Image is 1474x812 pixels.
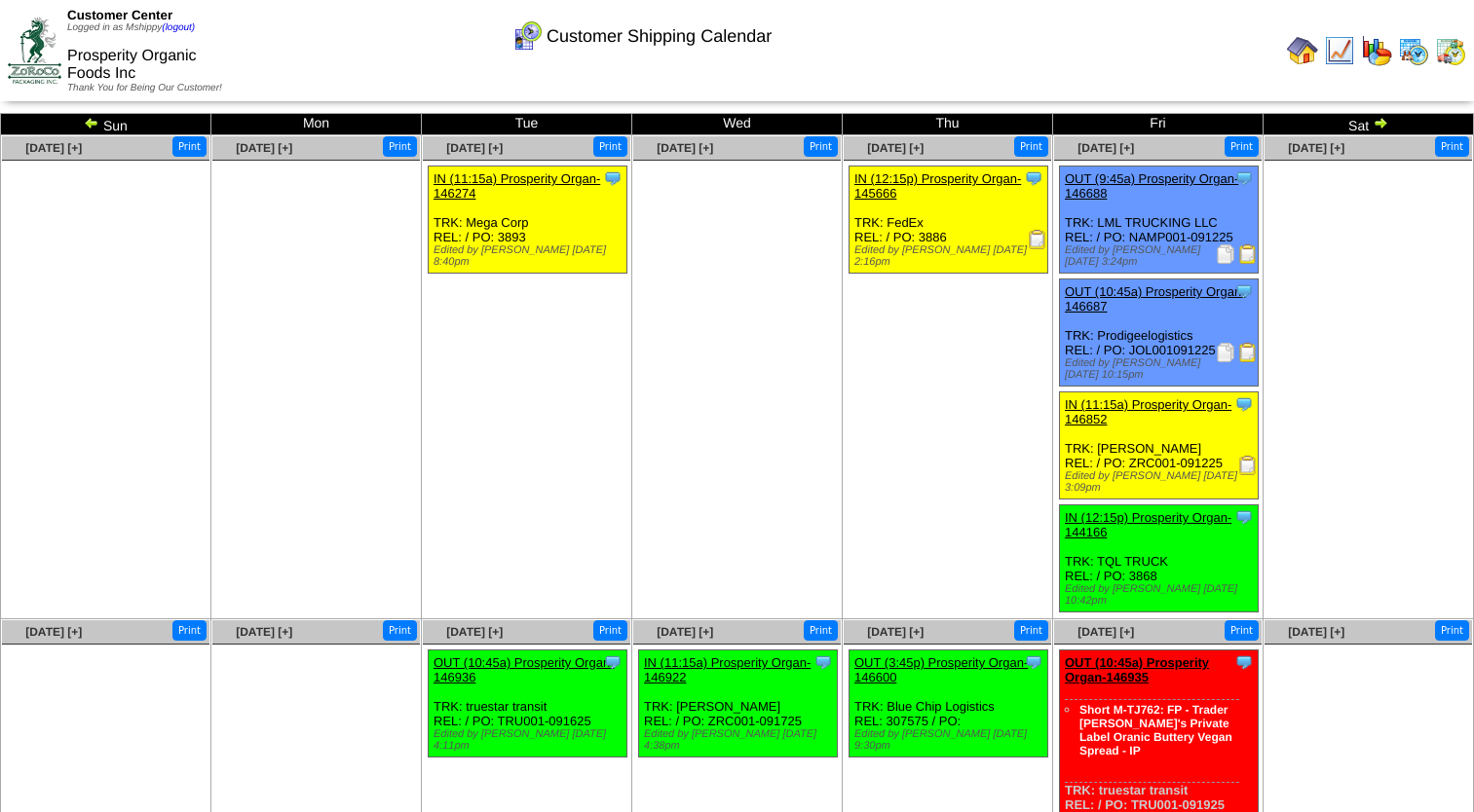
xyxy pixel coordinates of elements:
img: Tooltip [603,652,623,672]
span: Customer Shipping Calendar [547,26,772,47]
a: [DATE] [+] [867,141,924,155]
div: Edited by [PERSON_NAME] [DATE] 8:40pm [434,244,626,268]
div: TRK: FedEx REL: / PO: 3886 [850,166,1048,274]
a: IN (11:15a) Prosperity Organ-146922 [644,655,811,684]
img: arrowleft.gif [84,115,99,130]
span: Logged in as Mshippy [67,22,195,33]
img: Bill of Lading [1238,244,1258,264]
a: [DATE] [+] [446,625,503,639]
a: Short M-TJ762: FP - Trader [PERSON_NAME]'s Private Label Oranic Buttery Vegan Spread - IP [1079,703,1232,757]
button: Print [1225,136,1259,157]
img: graph.gif [1361,35,1392,66]
a: [DATE] [+] [236,625,292,639]
div: TRK: Mega Corp REL: / PO: 3893 [429,166,627,274]
div: TRK: Blue Chip Logistics REL: 307575 / PO: [850,650,1048,757]
img: Receiving Document [1028,230,1047,249]
td: Sat [1264,114,1474,135]
a: [DATE] [+] [446,141,503,155]
a: OUT (3:45p) Prosperity Organ-146600 [854,655,1028,684]
a: [DATE] [+] [1288,141,1344,155]
button: Print [1435,620,1469,641]
img: Tooltip [1024,652,1043,672]
img: ZoRoCo_Logo(Green%26Foil)%20jpg.webp [8,18,61,83]
img: Packing Slip [1216,244,1235,264]
td: Tue [422,114,632,135]
img: Tooltip [1234,394,1254,414]
td: Wed [632,114,843,135]
img: Tooltip [1234,168,1254,188]
td: Sun [1,114,211,135]
span: Customer Center [67,8,172,22]
img: Tooltip [1234,652,1254,672]
div: TRK: LML TRUCKING LLC REL: / PO: NAMP001-091225 [1060,166,1259,274]
button: Print [1225,620,1259,641]
span: [DATE] [+] [236,141,292,155]
a: IN (12:15p) Prosperity Organ-145666 [854,171,1021,201]
div: Edited by [PERSON_NAME] [DATE] 10:15pm [1065,357,1258,381]
img: Receiving Document [1238,456,1258,475]
button: Print [383,620,417,641]
img: Tooltip [1024,168,1043,188]
a: IN (11:15a) Prosperity Organ-146274 [434,171,600,201]
div: TRK: Prodigeelogistics REL: / PO: JOL001091225 [1060,279,1259,387]
a: (logout) [162,22,195,33]
button: Print [804,620,838,641]
div: TRK: [PERSON_NAME] REL: / PO: ZRC001-091725 [639,650,838,757]
a: [DATE] [+] [25,625,82,639]
img: Tooltip [603,168,623,188]
img: Packing Slip [1216,343,1235,362]
a: [DATE] [+] [867,625,924,639]
td: Fri [1053,114,1264,135]
a: IN (11:15a) Prosperity Organ-146852 [1065,397,1231,426]
div: TRK: [PERSON_NAME] REL: / PO: ZRC001-091225 [1060,392,1259,499]
div: TRK: truestar transit REL: / PO: TRU001-091625 [429,650,627,757]
img: calendarcustomer.gif [511,20,543,52]
button: Print [1435,136,1469,157]
button: Print [383,136,417,157]
span: Thank You for Being Our Customer! [67,83,222,93]
img: calendarprod.gif [1398,35,1429,66]
a: [DATE] [+] [657,625,713,639]
button: Print [804,136,838,157]
img: Tooltip [813,652,833,672]
a: OUT (9:45a) Prosperity Organ-146688 [1065,171,1238,201]
button: Print [172,620,207,641]
img: Tooltip [1234,281,1254,301]
div: Edited by [PERSON_NAME] [DATE] 3:24pm [1065,244,1258,268]
span: Prosperity Organic Foods Inc [67,48,197,82]
img: Bill of Lading [1238,343,1258,362]
a: [DATE] [+] [657,141,713,155]
img: calendarinout.gif [1435,35,1466,66]
a: [DATE] [+] [1077,141,1134,155]
a: [DATE] [+] [1077,625,1134,639]
div: Edited by [PERSON_NAME] [DATE] 3:09pm [1065,470,1258,494]
div: Edited by [PERSON_NAME] [DATE] 10:42pm [1065,583,1258,607]
img: line_graph.gif [1324,35,1355,66]
img: Tooltip [1234,507,1254,527]
a: IN (12:15p) Prosperity Organ-144166 [1065,510,1231,539]
a: [DATE] [+] [1288,625,1344,639]
button: Print [172,136,207,157]
button: Print [593,136,627,157]
td: Thu [843,114,1053,135]
a: OUT (10:45a) Prosperity Organ-146687 [1065,284,1245,314]
div: TRK: TQL TRUCK REL: / PO: 3868 [1060,505,1259,612]
button: Print [593,620,627,641]
button: Print [1014,620,1048,641]
img: home.gif [1287,35,1318,66]
div: Edited by [PERSON_NAME] [DATE] 4:11pm [434,728,626,752]
a: [DATE] [+] [25,141,82,155]
button: Print [1014,136,1048,157]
